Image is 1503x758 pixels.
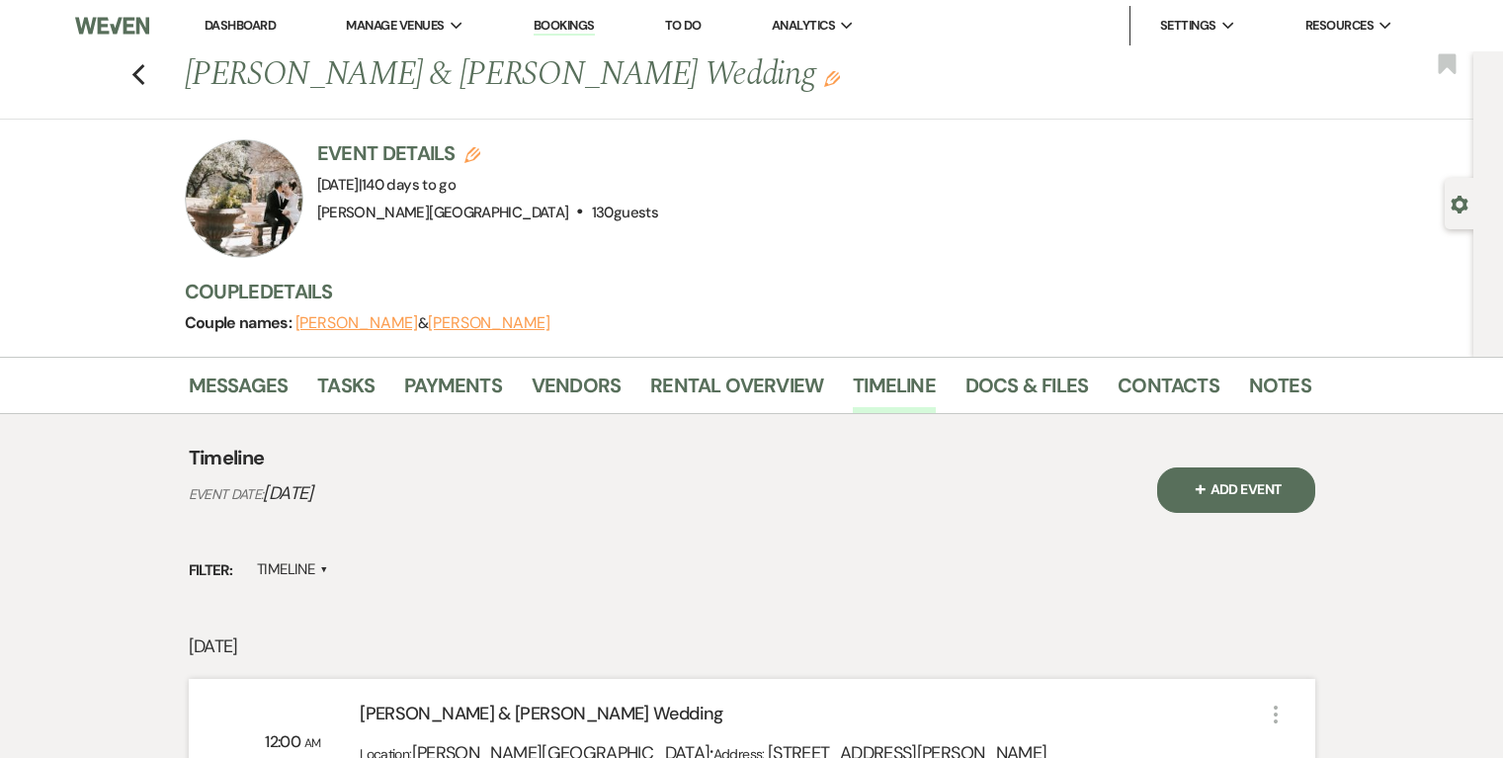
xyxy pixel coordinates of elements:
[185,51,1070,99] h1: [PERSON_NAME] & [PERSON_NAME] Wedding
[824,69,840,87] button: Edit
[75,5,149,46] img: Weven Logo
[1157,467,1315,513] button: Plus SignAdd Event
[265,731,303,752] span: 12:00
[665,17,702,34] a: To Do
[965,370,1088,413] a: Docs & Files
[853,370,936,413] a: Timeline
[772,16,835,36] span: Analytics
[189,444,265,471] h4: Timeline
[592,203,658,222] span: 130 guests
[534,17,595,36] a: Bookings
[185,278,1292,305] h3: Couple Details
[189,485,264,503] span: Event Date:
[360,701,1263,735] div: [PERSON_NAME] & [PERSON_NAME] Wedding
[359,175,456,195] span: |
[185,312,295,333] span: Couple names:
[1249,370,1311,413] a: Notes
[189,632,1315,661] p: [DATE]
[532,370,621,413] a: Vendors
[205,17,276,34] a: Dashboard
[346,16,444,36] span: Manage Venues
[295,313,550,333] span: &
[189,370,289,413] a: Messages
[317,175,457,195] span: [DATE]
[404,370,502,413] a: Payments
[1451,194,1468,212] button: Open lead details
[317,370,375,413] a: Tasks
[189,559,233,582] span: Filter:
[304,735,321,751] span: AM
[295,315,418,331] button: [PERSON_NAME]
[1191,478,1211,498] span: Plus Sign
[650,370,823,413] a: Rental Overview
[320,562,328,578] span: ▲
[1118,370,1219,413] a: Contacts
[263,481,312,505] span: [DATE]
[428,315,550,331] button: [PERSON_NAME]
[317,139,658,167] h3: Event Details
[362,175,456,195] span: 140 days to go
[317,203,569,222] span: [PERSON_NAME][GEOGRAPHIC_DATA]
[1305,16,1374,36] span: Resources
[1160,16,1216,36] span: Settings
[257,556,329,583] label: Timeline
